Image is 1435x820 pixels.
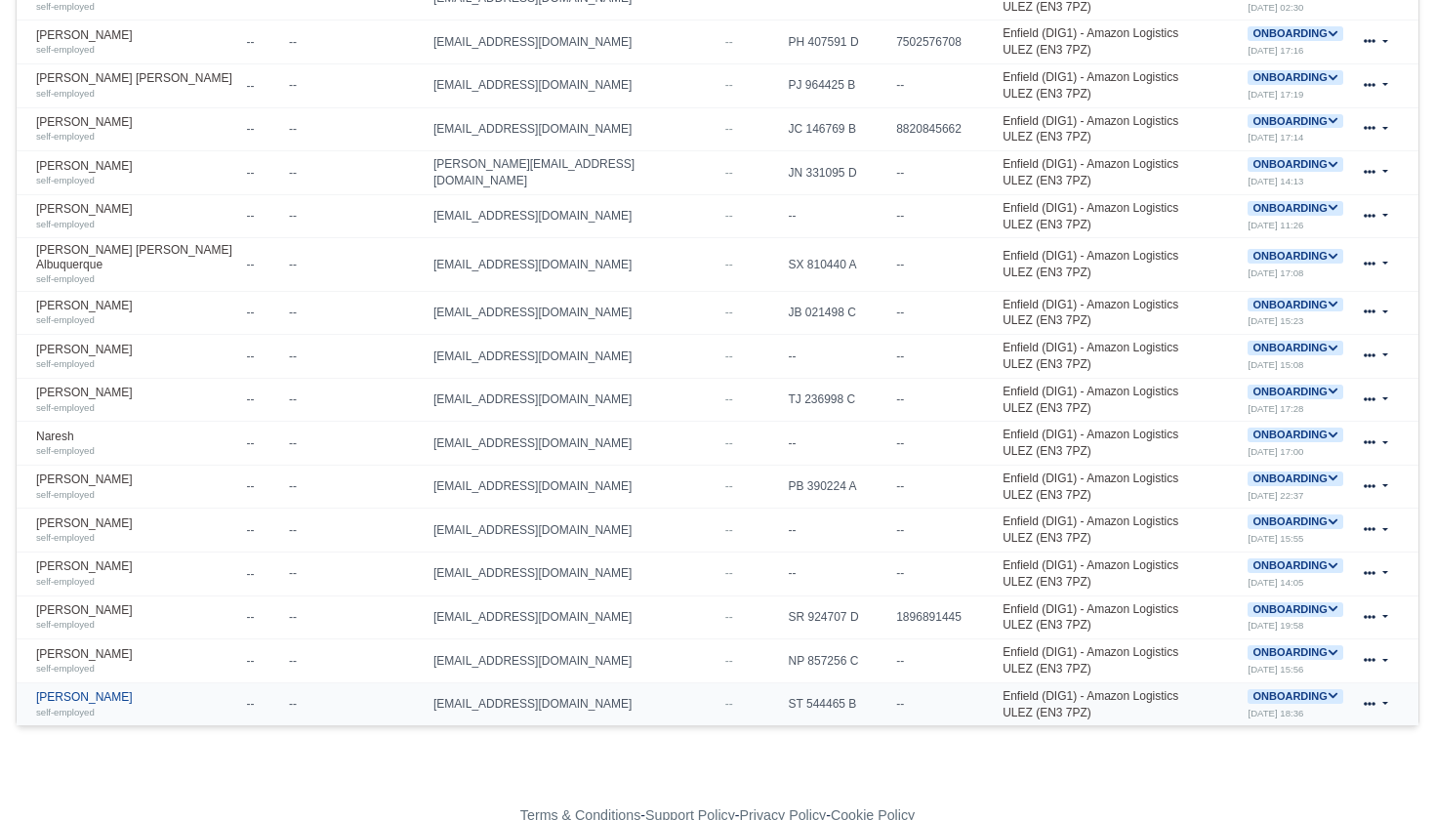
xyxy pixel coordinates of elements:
[1248,132,1303,143] small: [DATE] 17:14
[1248,533,1303,544] small: [DATE] 15:55
[429,194,720,238] td: [EMAIL_ADDRESS][DOMAIN_NAME]
[242,682,285,725] td: --
[1248,249,1342,264] span: Onboarding
[1003,558,1178,589] a: Enfield (DIG1) - Amazon Logistics ULEZ (EN3 7PZ)
[284,194,358,238] td: --
[891,151,966,195] td: --
[784,553,892,596] td: --
[1248,558,1342,573] span: Onboarding
[784,194,892,238] td: --
[1248,446,1303,457] small: [DATE] 17:00
[284,595,358,639] td: --
[242,20,285,64] td: --
[36,175,95,185] small: self-employed
[242,509,285,553] td: --
[36,44,95,55] small: self-employed
[36,219,95,229] small: self-employed
[429,595,720,639] td: [EMAIL_ADDRESS][DOMAIN_NAME]
[1003,385,1178,415] a: Enfield (DIG1) - Amazon Logistics ULEZ (EN3 7PZ)
[784,107,892,151] td: JC 146769 B
[1248,201,1342,215] a: Onboarding
[784,335,892,379] td: --
[891,238,966,291] td: --
[36,115,237,143] a: [PERSON_NAME] self-employed
[725,566,733,580] span: --
[1248,341,1342,355] span: Onboarding
[36,386,237,414] a: [PERSON_NAME] self-employed
[725,78,733,92] span: --
[429,682,720,725] td: [EMAIL_ADDRESS][DOMAIN_NAME]
[36,647,237,676] a: [PERSON_NAME] self-employed
[36,402,95,413] small: self-employed
[1248,201,1342,216] span: Onboarding
[242,291,285,335] td: --
[36,159,237,187] a: [PERSON_NAME] self-employed
[242,553,285,596] td: --
[429,465,720,509] td: [EMAIL_ADDRESS][DOMAIN_NAME]
[1248,471,1342,485] a: Onboarding
[784,151,892,195] td: JN 331095 D
[429,291,720,335] td: [EMAIL_ADDRESS][DOMAIN_NAME]
[1248,620,1303,631] small: [DATE] 19:58
[891,20,966,64] td: 7502576708
[36,472,237,501] a: [PERSON_NAME] self-employed
[1248,385,1342,399] span: Onboarding
[36,202,237,230] a: [PERSON_NAME] self-employed
[36,430,237,458] a: Naresh self-employed
[1003,157,1178,187] a: Enfield (DIG1) - Amazon Logistics ULEZ (EN3 7PZ)
[1248,26,1342,40] a: Onboarding
[1248,490,1303,501] small: [DATE] 22:37
[284,682,358,725] td: --
[784,63,892,107] td: PJ 964425 B
[1248,157,1342,171] a: Onboarding
[1248,341,1342,354] a: Onboarding
[1248,645,1342,660] span: Onboarding
[784,291,892,335] td: JB 021498 C
[429,639,720,683] td: [EMAIL_ADDRESS][DOMAIN_NAME]
[242,238,285,291] td: --
[429,378,720,422] td: [EMAIL_ADDRESS][DOMAIN_NAME]
[242,151,285,195] td: --
[284,107,358,151] td: --
[891,378,966,422] td: --
[1248,514,1342,528] a: Onboarding
[1248,428,1342,441] a: Onboarding
[36,131,95,142] small: self-employed
[429,107,720,151] td: [EMAIL_ADDRESS][DOMAIN_NAME]
[1337,726,1435,820] iframe: Chat Widget
[891,639,966,683] td: --
[284,639,358,683] td: --
[725,654,733,668] span: --
[1003,645,1178,676] a: Enfield (DIG1) - Amazon Logistics ULEZ (EN3 7PZ)
[242,639,285,683] td: --
[784,682,892,725] td: ST 544465 B
[1003,70,1178,101] a: Enfield (DIG1) - Amazon Logistics ULEZ (EN3 7PZ)
[36,1,95,12] small: self-employed
[784,378,892,422] td: TJ 236998 C
[36,690,237,718] a: [PERSON_NAME] self-employed
[242,194,285,238] td: --
[284,20,358,64] td: --
[36,489,95,500] small: self-employed
[1248,602,1342,616] a: Onboarding
[891,509,966,553] td: --
[1248,689,1342,703] a: Onboarding
[242,378,285,422] td: --
[725,122,733,136] span: --
[429,553,720,596] td: [EMAIL_ADDRESS][DOMAIN_NAME]
[1248,708,1303,718] small: [DATE] 18:36
[1248,577,1303,588] small: [DATE] 14:05
[725,349,733,363] span: --
[1248,70,1342,85] span: Onboarding
[725,697,733,711] span: --
[242,107,285,151] td: --
[284,378,358,422] td: --
[1003,689,1178,719] a: Enfield (DIG1) - Amazon Logistics ULEZ (EN3 7PZ)
[242,335,285,379] td: --
[242,63,285,107] td: --
[1248,267,1303,278] small: [DATE] 17:08
[36,532,95,543] small: self-employed
[725,166,733,180] span: --
[891,595,966,639] td: 1896891445
[1003,201,1178,231] a: Enfield (DIG1) - Amazon Logistics ULEZ (EN3 7PZ)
